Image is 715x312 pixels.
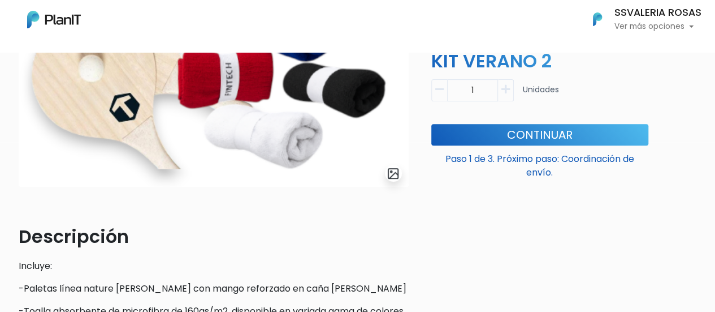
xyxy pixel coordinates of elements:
[431,148,648,179] p: Paso 1 de 3. Próximo paso: Coordinación de envío.
[431,124,648,146] button: Continuar
[424,48,655,75] p: KIT VERANO 2
[523,84,559,106] p: Unidades
[585,7,610,32] img: PlanIt Logo
[27,11,81,28] img: PlanIt Logo
[614,23,701,31] p: Ver más opciones
[614,8,701,18] h6: SSVALERIA ROSAS
[19,282,409,296] p: -Paletas línea nature [PERSON_NAME] con mango reforzado en caña [PERSON_NAME]
[387,167,400,180] img: gallery-light
[578,5,701,34] button: PlanIt Logo SSVALERIA ROSAS Ver más opciones
[19,259,409,273] p: Incluye:
[58,11,163,33] div: ¿Necesitás ayuda?
[19,223,409,250] p: Descripción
